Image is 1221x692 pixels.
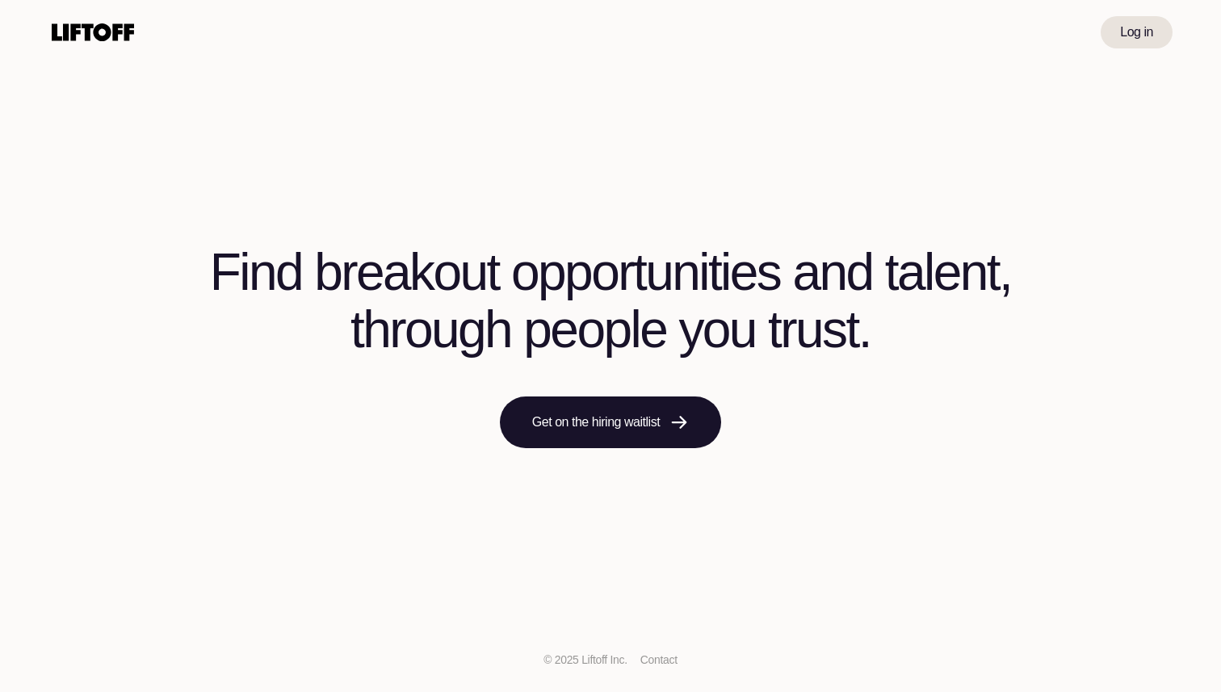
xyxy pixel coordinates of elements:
h1: Find breakout opportunities and talent, through people you trust. [210,244,1011,358]
a: Get on the hiring waitlist [493,396,728,448]
p: Get on the hiring waitlist [525,413,667,432]
p: © 2025 Liftoff Inc. [535,652,630,669]
a: Contact [643,653,686,666]
p: Log in [1118,23,1153,42]
a: Log in [1099,16,1173,48]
